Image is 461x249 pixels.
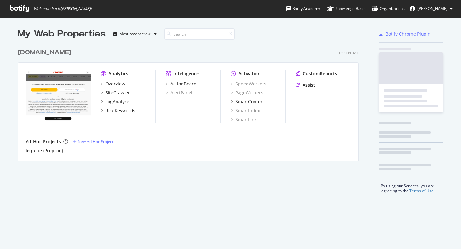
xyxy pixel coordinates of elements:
div: SiteCrawler [105,90,130,96]
a: Assist [296,82,315,88]
div: Overview [105,81,125,87]
span: Welcome back, [PERSON_NAME] ! [34,6,92,11]
a: SmartIndex [231,108,260,114]
a: Overview [101,81,125,87]
a: Botify Chrome Plugin [379,31,431,37]
button: Most recent crawl [111,29,159,39]
a: SmartLink [231,116,257,123]
img: lequipe.fr [26,70,91,122]
div: Organizations [372,5,405,12]
a: LogAnalyzer [101,99,131,105]
div: Knowledge Base [327,5,365,12]
a: lequipe (Preprod) [26,148,63,154]
span: Nathan Redureau [417,6,448,11]
div: Assist [303,82,315,88]
a: SiteCrawler [101,90,130,96]
a: CustomReports [296,70,337,77]
div: My Web Properties [18,28,106,40]
div: Ad-Hoc Projects [26,139,61,145]
div: LogAnalyzer [105,99,131,105]
div: grid [18,40,364,161]
a: SmartContent [231,99,265,105]
a: RealKeywords [101,108,135,114]
div: RealKeywords [105,108,135,114]
a: Terms of Use [409,188,433,194]
div: By using our Services, you are agreeing to the [371,180,443,194]
a: ActionBoard [166,81,197,87]
button: [PERSON_NAME] [405,4,458,14]
div: SmartContent [235,99,265,105]
a: PageWorkers [231,90,263,96]
input: Search [164,28,235,40]
div: Botify Chrome Plugin [385,31,431,37]
div: Most recent crawl [119,32,151,36]
a: New Ad-Hoc Project [73,139,113,144]
a: AlertPanel [166,90,192,96]
div: Analytics [109,70,128,77]
div: Activation [239,70,261,77]
div: Essential [339,50,359,56]
div: [DOMAIN_NAME] [18,48,71,57]
div: Intelligence [174,70,199,77]
a: [DOMAIN_NAME] [18,48,74,57]
div: New Ad-Hoc Project [78,139,113,144]
a: SpeedWorkers [231,81,266,87]
div: CustomReports [303,70,337,77]
div: Botify Academy [286,5,320,12]
div: ActionBoard [170,81,197,87]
